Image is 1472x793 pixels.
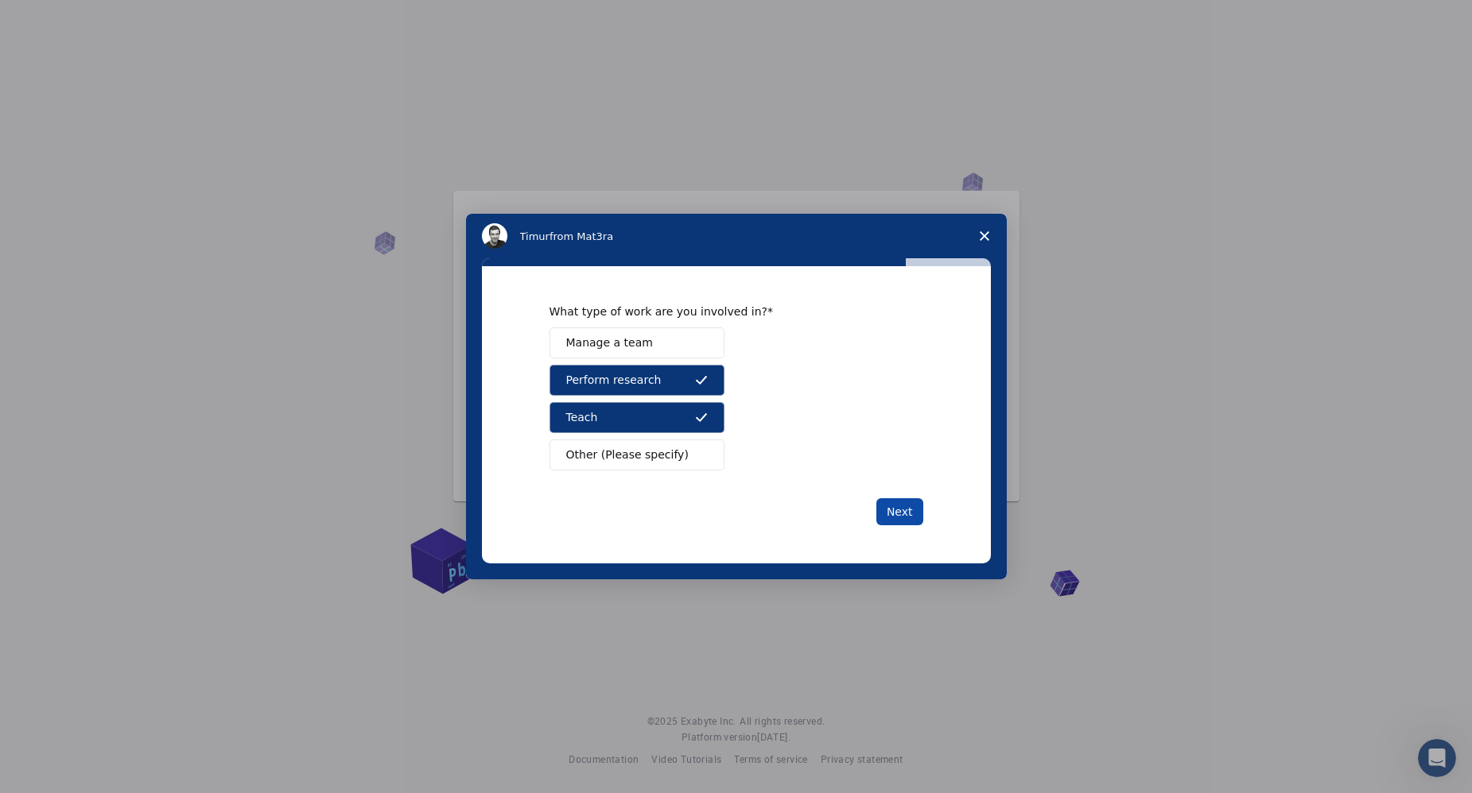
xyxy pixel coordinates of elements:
span: Manage a team [566,335,653,351]
span: Assistenza [32,11,108,25]
button: Perform research [550,365,724,396]
span: from Mat3ra [550,230,613,242]
button: Next [876,498,923,525]
img: Profile image for Timur [482,223,507,249]
span: Timur [520,230,550,242]
span: Teach [566,409,598,426]
span: Perform research [566,372,662,389]
span: Close survey [962,214,1007,258]
button: Teach [550,402,724,433]
button: Manage a team [550,327,724,358]
div: What type of work are you involved in? [550,304,899,319]
span: Other (Please specify) [566,447,689,463]
button: Other (Please specify) [550,439,724,470]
